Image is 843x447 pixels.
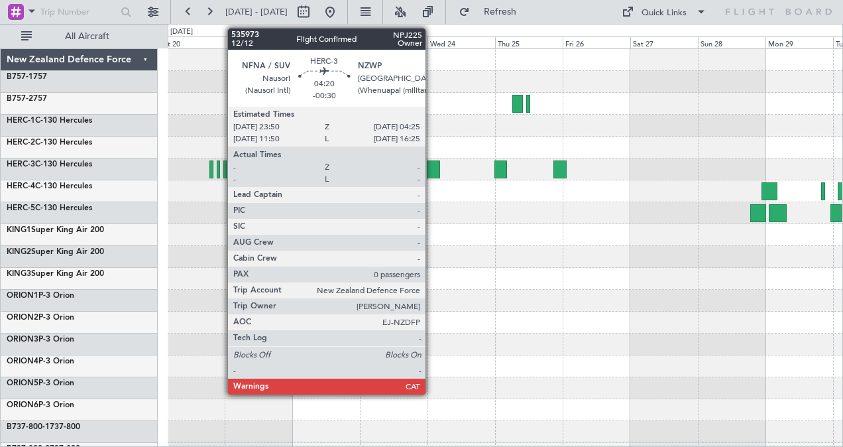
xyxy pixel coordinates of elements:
[642,7,687,20] div: Quick Links
[765,36,833,48] div: Mon 29
[630,36,698,48] div: Sat 27
[7,314,74,322] a: ORION2P-3 Orion
[225,6,288,18] span: [DATE] - [DATE]
[7,182,92,190] a: HERC-4C-130 Hercules
[360,36,427,48] div: Tue 23
[7,117,92,125] a: HERC-1C-130 Hercules
[7,226,104,234] a: KING1Super King Air 200
[7,401,38,409] span: ORION6
[7,160,35,168] span: HERC-3
[7,336,74,344] a: ORION3P-3 Orion
[7,204,92,212] a: HERC-5C-130 Hercules
[40,2,117,22] input: Trip Number
[7,314,38,322] span: ORION2
[7,139,92,147] a: HERC-2C-130 Hercules
[7,270,104,278] a: KING3Super King Air 200
[427,36,495,48] div: Wed 24
[7,423,50,431] span: B737-800-1
[7,423,80,431] a: B737-800-1737-800
[7,248,104,256] a: KING2Super King Air 200
[7,95,33,103] span: B757-2
[563,36,630,48] div: Fri 26
[157,36,225,48] div: Sat 20
[7,226,31,234] span: KING1
[7,160,92,168] a: HERC-3C-130 Hercules
[615,1,713,23] button: Quick Links
[7,204,35,212] span: HERC-5
[7,357,38,365] span: ORION4
[453,1,532,23] button: Refresh
[7,379,38,387] span: ORION5
[292,36,360,48] div: Mon 22
[7,336,38,344] span: ORION3
[34,32,140,41] span: All Aircraft
[698,36,765,48] div: Sun 28
[7,292,38,300] span: ORION1
[473,7,528,17] span: Refresh
[7,139,35,147] span: HERC-2
[7,357,74,365] a: ORION4P-3 Orion
[7,182,35,190] span: HERC-4
[7,379,74,387] a: ORION5P-3 Orion
[7,73,33,81] span: B757-1
[7,270,31,278] span: KING3
[7,248,31,256] span: KING2
[170,27,193,38] div: [DATE]
[225,36,292,48] div: Sun 21
[7,117,35,125] span: HERC-1
[495,36,563,48] div: Thu 25
[7,292,74,300] a: ORION1P-3 Orion
[7,95,47,103] a: B757-2757
[7,73,47,81] a: B757-1757
[7,401,74,409] a: ORION6P-3 Orion
[15,26,144,47] button: All Aircraft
